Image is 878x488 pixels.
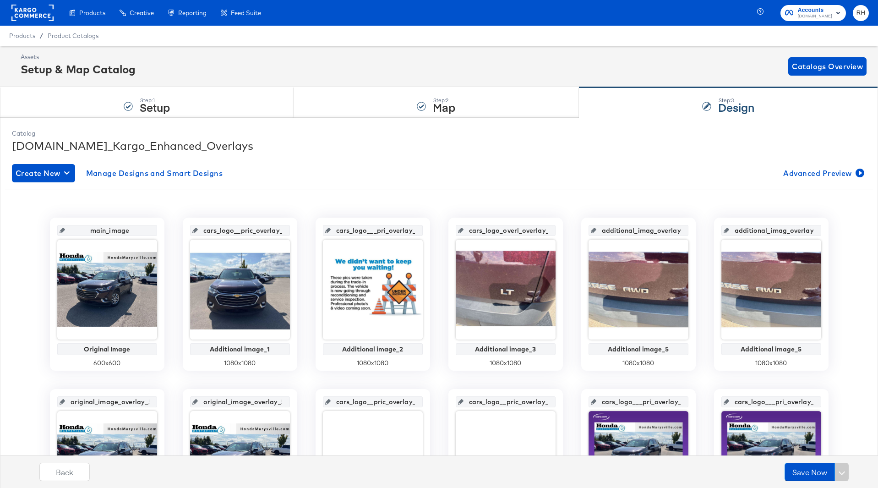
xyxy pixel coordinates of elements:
div: Assets [21,53,136,61]
button: Manage Designs and Smart Designs [82,164,227,182]
span: Products [79,9,105,16]
a: Product Catalogs [48,32,98,39]
div: Catalog [12,129,866,138]
div: 1080 x 1080 [589,359,688,367]
div: 1080 x 1080 [190,359,290,367]
div: 600 x 600 [57,359,157,367]
div: Setup & Map Catalog [21,61,136,77]
div: 1080 x 1080 [323,359,423,367]
div: Additional image_2 [325,345,420,353]
div: 1080 x 1080 [721,359,821,367]
span: Reporting [178,9,207,16]
span: [DOMAIN_NAME] [798,13,832,20]
span: Advanced Preview [783,167,862,180]
span: RH [856,8,865,18]
button: Back [39,463,90,481]
button: Create New [12,164,75,182]
span: Products [9,32,35,39]
button: RH [853,5,869,21]
div: Step: 3 [718,97,754,104]
span: / [35,32,48,39]
div: 1080 x 1080 [456,359,556,367]
strong: Map [433,99,455,115]
strong: Setup [140,99,170,115]
div: Additional image_1 [192,345,288,353]
span: Creative [130,9,154,16]
div: [DOMAIN_NAME]_Kargo_Enhanced_Overlays [12,138,866,154]
button: Accounts[DOMAIN_NAME] [780,5,846,21]
span: Create New [16,167,71,180]
span: Manage Designs and Smart Designs [86,167,223,180]
div: Step: 2 [433,97,455,104]
div: Step: 1 [140,97,170,104]
button: Save Now [785,463,835,481]
div: Additional image_3 [458,345,553,353]
div: Original Image [60,345,155,353]
div: Additional image_5 [591,345,686,353]
button: Advanced Preview [780,164,866,182]
span: Accounts [798,5,832,15]
strong: Design [718,99,754,115]
span: Feed Suite [231,9,261,16]
div: Additional image_5 [724,345,819,353]
button: Catalogs Overview [788,57,867,76]
span: Catalogs Overview [792,60,863,73]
